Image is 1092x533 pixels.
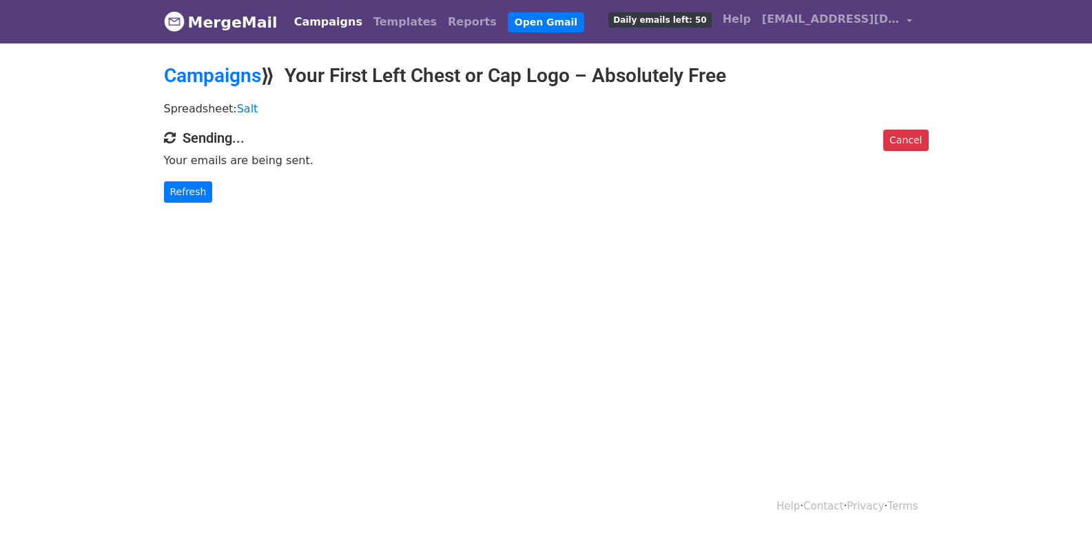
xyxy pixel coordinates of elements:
[756,6,918,38] a: [EMAIL_ADDRESS][DOMAIN_NAME]
[164,64,261,87] a: Campaigns
[608,12,711,28] span: Daily emails left: 50
[237,102,258,115] a: Salt
[887,500,918,512] a: Terms
[164,11,185,32] img: MergeMail logo
[164,130,929,146] h4: Sending...
[508,12,584,32] a: Open Gmail
[442,8,502,36] a: Reports
[803,500,843,512] a: Contact
[717,6,756,33] a: Help
[776,500,800,512] a: Help
[883,130,928,151] a: Cancel
[762,11,900,28] span: [EMAIL_ADDRESS][DOMAIN_NAME]
[368,8,442,36] a: Templates
[164,101,929,116] p: Spreadsheet:
[164,153,929,168] p: Your emails are being sent.
[847,500,884,512] a: Privacy
[289,8,368,36] a: Campaigns
[603,6,717,33] a: Daily emails left: 50
[164,64,929,88] h2: ⟫ Your First Left Chest or Cap Logo – Absolutely Free
[164,8,278,37] a: MergeMail
[164,181,213,203] a: Refresh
